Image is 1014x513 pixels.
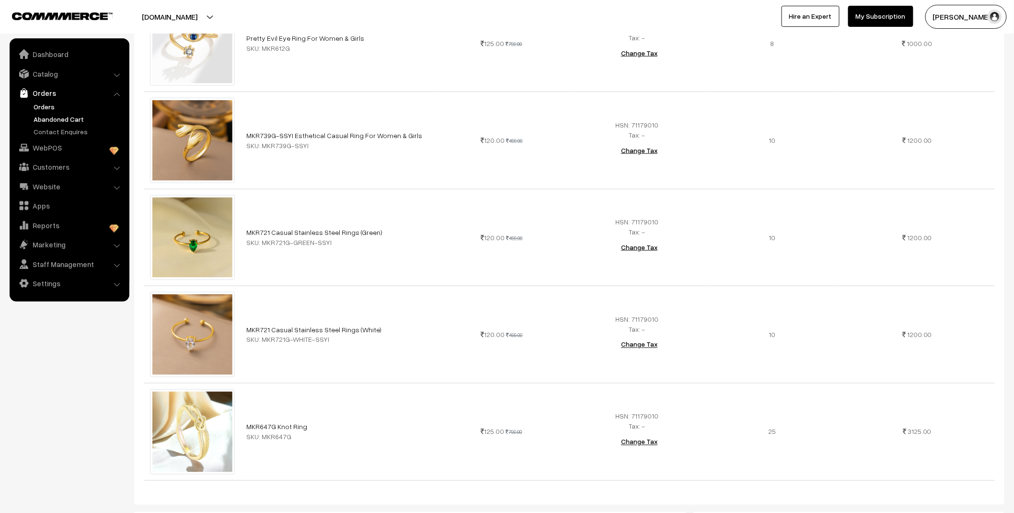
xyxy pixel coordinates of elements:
[615,412,658,431] span: HSN: 71179010 Tax: -
[246,140,428,151] div: SKU: MKR739G-SSYI
[150,98,235,183] img: imah5y52r6hcgc77.jpeg
[31,127,126,137] a: Contact Enquires
[12,139,126,156] a: WebPOS
[246,432,428,442] div: SKU: MKR647G
[150,389,235,475] img: imagtxnbsdnfhpx9.jpeg
[771,39,774,47] span: 8
[925,5,1007,29] button: [PERSON_NAME]
[108,5,231,29] button: [DOMAIN_NAME]
[506,138,522,144] strike: 499.00
[150,0,235,86] img: imagrrzhyah7tsv9.jpeg
[12,275,126,292] a: Settings
[615,315,658,333] span: HSN: 71179010 Tax: -
[615,218,658,236] span: HSN: 71179010 Tax: -
[12,178,126,195] a: Website
[506,429,522,435] strike: 799.00
[613,431,665,453] button: Change Tax
[150,195,235,280] img: imah5y5ekekgba2g.jpeg
[12,84,126,102] a: Orders
[613,334,665,355] button: Change Tax
[246,34,364,42] a: Pretty Evil Eye Ring For Women & Girls
[769,136,776,144] span: 10
[246,423,307,431] a: MKR647G Knot Ring
[12,256,126,273] a: Staff Management
[12,10,96,21] a: COMMMERCE
[782,6,840,27] a: Hire an Expert
[12,217,126,234] a: Reports
[769,428,776,436] span: 25
[908,428,932,436] span: 3125.00
[12,65,126,82] a: Catalog
[31,114,126,124] a: Abandoned Cart
[988,10,1002,24] img: user
[12,12,113,20] img: COMMMERCE
[31,102,126,112] a: Orders
[769,233,776,242] span: 10
[907,331,932,339] span: 1200.00
[481,136,505,144] span: 120.00
[907,233,932,242] span: 1200.00
[481,233,505,242] span: 120.00
[613,140,665,161] button: Change Tax
[848,6,913,27] a: My Subscription
[481,39,505,47] span: 125.00
[12,197,126,214] a: Apps
[907,39,933,47] span: 1000.00
[613,43,665,64] button: Change Tax
[506,235,522,241] strike: 499.00
[246,335,428,345] div: SKU: MKR721G-WHITE-SSYI
[615,121,658,139] span: HSN: 71179010 Tax: -
[150,292,235,377] img: imah5y5e9epjxgzg.jpeg
[769,331,776,339] span: 10
[481,428,505,436] span: 125.00
[246,326,381,334] a: MKR721 Casual Stainless Steel Rings (White)
[12,46,126,63] a: Dashboard
[12,158,126,175] a: Customers
[506,41,522,47] strike: 799.00
[907,136,932,144] span: 1200.00
[481,331,505,339] span: 120.00
[246,131,422,140] a: MKR739G-SSYI Esthetical Casual Ring For Women & Girls
[246,237,428,247] div: SKU: MKR721G-GREEN-SSYI
[12,236,126,253] a: Marketing
[506,332,522,338] strike: 499.00
[246,228,382,236] a: MKR721 Casual Stainless Steel Rings (Green)
[246,43,428,53] div: SKU: MKR612G
[613,237,665,258] button: Change Tax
